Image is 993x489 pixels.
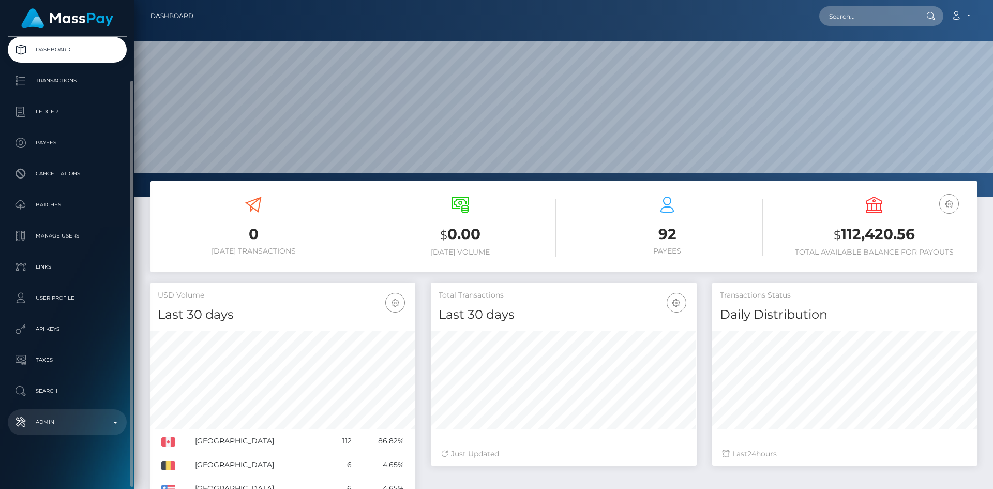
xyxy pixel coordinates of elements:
[158,224,349,244] h3: 0
[778,248,970,257] h6: Total Available Balance for Payouts
[8,161,127,187] a: Cancellations
[12,228,123,244] p: Manage Users
[8,99,127,125] a: Ledger
[12,321,123,337] p: API Keys
[191,453,329,477] td: [GEOGRAPHIC_DATA]
[12,414,123,430] p: Admin
[8,130,127,156] a: Payees
[8,285,127,311] a: User Profile
[720,290,970,301] h5: Transactions Status
[12,135,123,151] p: Payees
[12,166,123,182] p: Cancellations
[158,247,349,256] h6: [DATE] Transactions
[151,5,193,27] a: Dashboard
[12,42,123,57] p: Dashboard
[778,224,970,245] h3: 112,420.56
[365,248,556,257] h6: [DATE] Volume
[747,449,756,458] span: 24
[8,192,127,218] a: Batches
[834,228,841,242] small: $
[355,453,408,477] td: 4.65%
[439,290,688,301] h5: Total Transactions
[12,197,123,213] p: Batches
[8,316,127,342] a: API Keys
[8,409,127,435] a: Admin
[158,290,408,301] h5: USD Volume
[8,347,127,373] a: Taxes
[723,449,967,460] div: Last hours
[12,383,123,399] p: Search
[12,352,123,368] p: Taxes
[158,306,408,324] h4: Last 30 days
[365,224,556,245] h3: 0.00
[329,453,355,477] td: 6
[329,429,355,453] td: 112
[571,224,763,244] h3: 92
[720,306,970,324] h4: Daily Distribution
[12,259,123,275] p: Links
[8,68,127,94] a: Transactions
[161,437,175,447] img: CA.png
[355,429,408,453] td: 86.82%
[21,8,113,28] img: MassPay Logo
[571,247,763,256] h6: Payees
[8,378,127,404] a: Search
[8,37,127,63] a: Dashboard
[440,228,447,242] small: $
[8,223,127,249] a: Manage Users
[12,73,123,88] p: Transactions
[8,254,127,280] a: Links
[819,6,916,26] input: Search...
[441,449,686,460] div: Just Updated
[161,461,175,470] img: BE.png
[12,104,123,120] p: Ledger
[439,306,688,324] h4: Last 30 days
[191,429,329,453] td: [GEOGRAPHIC_DATA]
[12,290,123,306] p: User Profile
